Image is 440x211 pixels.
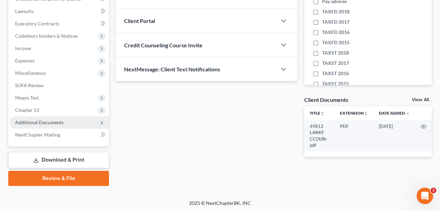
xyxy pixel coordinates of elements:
[322,80,349,87] span: TAXST 2015
[124,17,155,24] span: Client Portal
[364,112,368,116] i: unfold_more
[310,110,324,116] a: Titleunfold_more
[322,70,349,77] span: TAXST 2016
[322,8,350,15] span: TAXFD 2018
[15,8,34,14] span: Lawsuits
[320,112,324,116] i: unfold_more
[15,33,78,39] span: Codebtors Insiders & Notices
[373,120,415,152] td: [DATE]
[15,132,60,138] span: NextChapter Mailing
[15,58,35,63] span: Expenses
[124,66,220,72] span: NextMessage: Client Text Notifications
[10,17,109,30] a: Executory Contracts
[412,97,429,102] a: View All
[15,107,39,113] span: Chapter 13
[322,39,350,46] span: TAXFD 2015
[10,5,109,17] a: Lawsuits
[8,171,109,186] a: Review & File
[15,95,39,101] span: Means Test
[322,19,350,25] span: TAXFD 2017
[10,129,109,141] a: NextChapter Mailing
[15,45,31,51] span: Income
[431,188,436,193] span: 2
[124,42,202,48] span: Credit Counseling Course Invite
[379,110,410,116] a: Date Added expand_more
[322,60,349,67] span: TAXST 2017
[15,70,46,76] span: Miscellaneous
[15,21,59,26] span: Executory Contracts
[15,119,64,125] span: Additional Documents
[10,79,109,92] a: SOFA Review
[304,120,334,152] td: 49812 LANKF CCOUN-pdf
[334,120,373,152] td: PDF
[8,152,109,168] a: Download & Print
[406,112,410,116] i: expand_more
[15,82,44,88] span: SOFA Review
[340,110,368,116] a: Extensionunfold_more
[417,188,433,204] iframe: Intercom live chat
[322,29,350,36] span: TAXFD 2016
[304,96,348,103] div: Client Documents
[322,49,349,56] span: TAXST 2018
